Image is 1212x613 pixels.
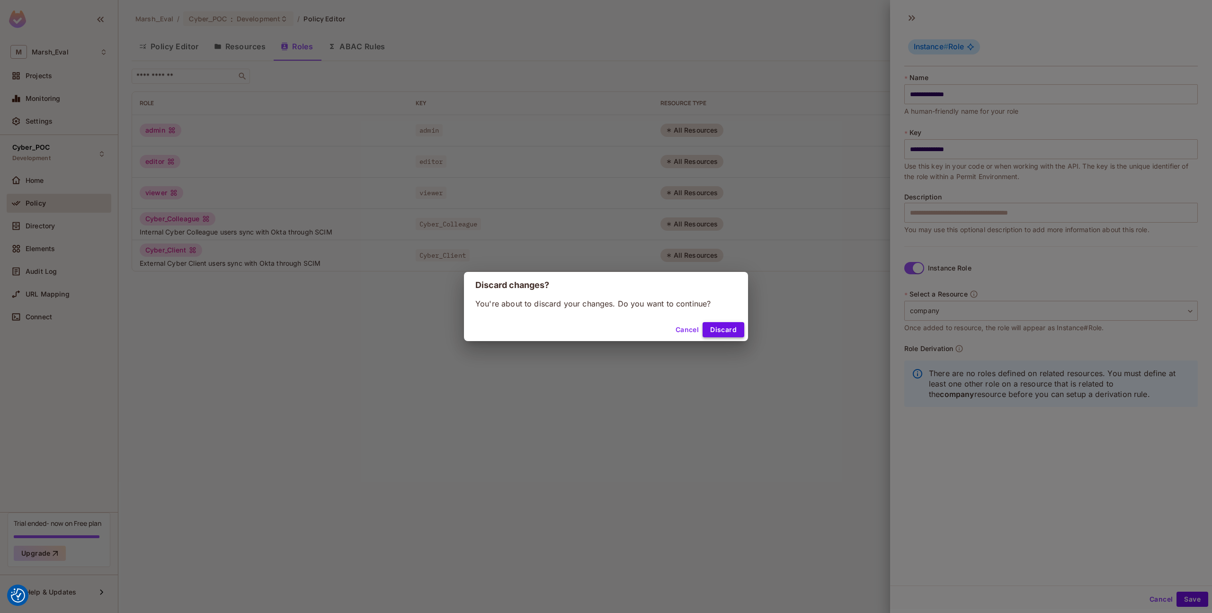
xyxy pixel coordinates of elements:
[11,588,25,603] button: Consent Preferences
[11,588,25,603] img: Revisit consent button
[464,272,748,298] h2: Discard changes?
[475,298,737,309] p: You're about to discard your changes. Do you want to continue?
[672,322,703,337] button: Cancel
[703,322,744,337] button: Discard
